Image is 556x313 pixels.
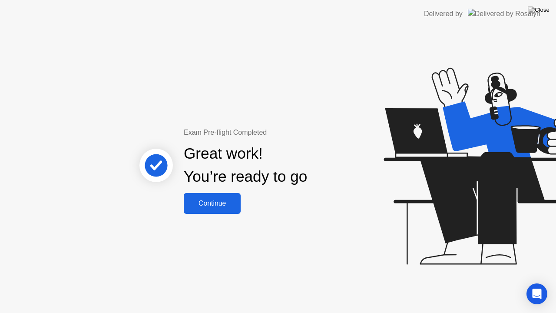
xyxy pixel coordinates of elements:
div: Open Intercom Messenger [526,283,547,304]
img: Delivered by Rosalyn [468,9,540,19]
img: Close [528,7,549,13]
button: Continue [184,193,241,214]
div: Delivered by [424,9,463,19]
div: Continue [186,200,238,207]
div: Exam Pre-flight Completed [184,127,363,138]
div: Great work! You’re ready to go [184,142,307,188]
